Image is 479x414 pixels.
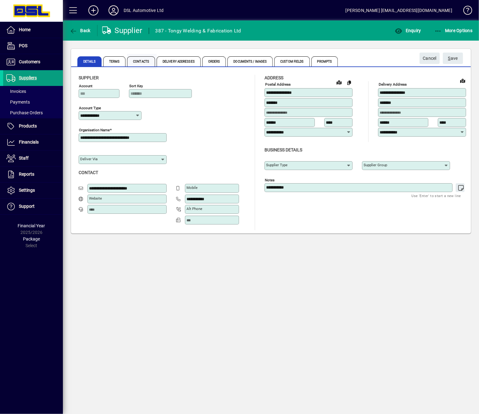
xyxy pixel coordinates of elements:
[23,236,40,241] span: Package
[412,192,461,199] mat-hint: Use 'Enter' to start a new line
[79,106,101,110] mat-label: Account Type
[433,25,474,36] button: More Options
[227,56,273,66] span: Documents / Images
[6,99,30,105] span: Payments
[68,25,92,36] button: Back
[3,86,63,97] a: Invoices
[187,185,198,190] mat-label: Mobile
[423,53,437,64] span: Cancel
[3,22,63,38] a: Home
[266,163,287,167] mat-label: Supplier type
[19,75,37,80] span: Suppliers
[19,139,39,145] span: Financials
[202,56,226,66] span: Orders
[346,5,452,15] div: [PERSON_NAME] [EMAIL_ADDRESS][DOMAIN_NAME]
[79,75,99,80] span: Supplier
[19,27,31,32] span: Home
[129,84,143,88] mat-label: Sort key
[89,196,102,201] mat-label: Website
[265,178,275,182] mat-label: Notes
[459,1,471,22] a: Knowledge Base
[3,38,63,54] a: POS
[265,75,283,80] span: Address
[6,110,43,115] span: Purchase Orders
[344,77,354,88] button: Copy to Delivery address
[364,163,387,167] mat-label: Supplier group
[311,56,338,66] span: Prompts
[265,147,302,152] span: Business details
[434,28,473,33] span: More Options
[124,5,164,15] div: DSL Automotive Ltd
[3,134,63,150] a: Financials
[3,107,63,118] a: Purchase Orders
[3,167,63,182] a: Reports
[19,59,40,64] span: Customers
[3,150,63,166] a: Staff
[458,76,468,86] a: View on map
[19,123,37,128] span: Products
[443,53,463,64] button: Save
[80,157,97,161] mat-label: Deliver via
[334,77,344,87] a: View on map
[102,26,142,36] div: Supplier
[79,170,98,175] span: Contact
[3,118,63,134] a: Products
[103,56,126,66] span: Terms
[6,89,26,94] span: Invoices
[3,97,63,107] a: Payments
[79,84,92,88] mat-label: Account
[19,156,29,161] span: Staff
[187,207,202,211] mat-label: Alt Phone
[3,183,63,198] a: Settings
[103,5,124,16] button: Profile
[395,28,421,33] span: Enquiry
[448,53,458,64] span: ave
[19,172,34,177] span: Reports
[393,25,422,36] button: Enquiry
[155,26,241,36] div: 387 - Tongy Welding & Fabrication Ltd
[63,25,97,36] app-page-header-button: Back
[70,28,91,33] span: Back
[83,5,103,16] button: Add
[18,223,45,228] span: Financial Year
[448,56,451,61] span: S
[3,199,63,214] a: Support
[127,56,155,66] span: Contacts
[157,56,201,66] span: Delivery Addresses
[3,54,63,70] a: Customers
[79,128,110,132] mat-label: Organisation name
[19,188,35,193] span: Settings
[274,56,309,66] span: Custom Fields
[19,204,35,209] span: Support
[420,53,440,64] button: Cancel
[77,56,102,66] span: Details
[19,43,27,48] span: POS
